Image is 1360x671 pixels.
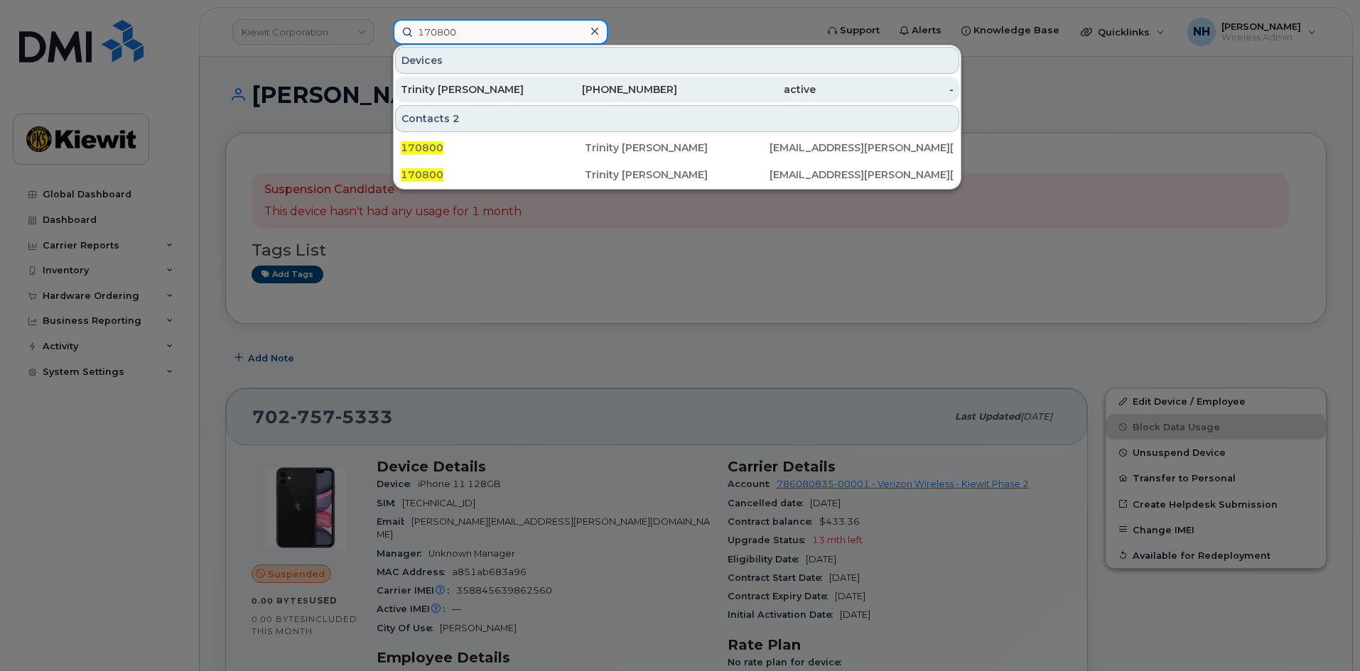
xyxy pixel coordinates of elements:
div: Trinity [PERSON_NAME] [585,168,769,182]
div: Devices [395,47,959,74]
div: Contacts [395,105,959,132]
a: 170800Trinity [PERSON_NAME][EMAIL_ADDRESS][PERSON_NAME][PERSON_NAME][DOMAIN_NAME] [395,135,959,160]
a: 170800Trinity [PERSON_NAME][EMAIL_ADDRESS][PERSON_NAME][PERSON_NAME][DOMAIN_NAME] [395,162,959,187]
div: Trinity [PERSON_NAME] [401,82,539,97]
a: Trinity [PERSON_NAME][PHONE_NUMBER]active- [395,77,959,102]
div: - [816,82,954,97]
span: 170800 [401,168,443,181]
span: 170800 [401,141,443,154]
iframe: Messenger Launcher [1298,609,1349,660]
span: 2 [453,111,460,126]
div: Trinity [PERSON_NAME] [585,141,769,155]
div: [PHONE_NUMBER] [539,82,678,97]
div: active [677,82,816,97]
div: [EMAIL_ADDRESS][PERSON_NAME][PERSON_NAME][DOMAIN_NAME] [770,168,954,182]
div: [EMAIL_ADDRESS][PERSON_NAME][PERSON_NAME][DOMAIN_NAME] [770,141,954,155]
